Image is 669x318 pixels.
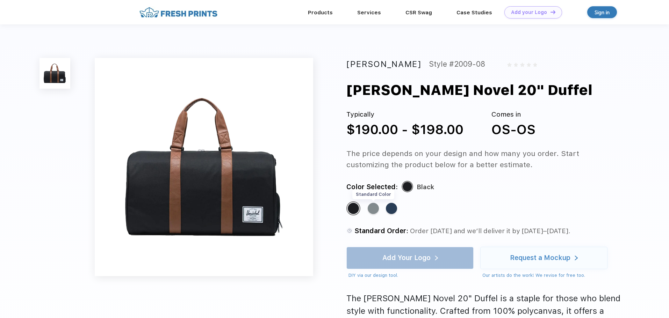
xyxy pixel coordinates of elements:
a: Products [308,9,333,16]
div: Black [417,182,434,193]
div: Comes in [491,110,535,120]
img: gray_star.svg [533,62,537,67]
div: [PERSON_NAME] [346,58,421,71]
div: Our artists do the work! We revise for free too. [482,272,607,279]
img: white arrow [575,256,578,261]
div: Sign in [595,8,610,16]
div: Style #2009-08 [429,58,485,71]
img: gray_star.svg [514,62,518,67]
img: gray_star.svg [520,62,524,67]
div: Typically [346,110,463,120]
div: $190.00 - $198.00 [346,120,463,139]
div: DIY via our design tool. [348,272,474,279]
div: OS-OS [491,120,535,139]
div: Raven Crosshatch [368,203,379,214]
div: The price depends on your design and how many you order. Start customizing the product below for ... [346,148,621,170]
img: gray_star.svg [527,62,531,67]
a: CSR Swag [405,9,432,16]
a: Sign in [587,6,617,18]
div: Request a Mockup [510,254,570,261]
div: Navy [386,203,397,214]
img: func=resize&h=640 [95,58,313,276]
a: Services [357,9,381,16]
div: Black [348,203,359,214]
div: Add your Logo [511,9,547,15]
img: fo%20logo%202.webp [137,6,220,19]
img: func=resize&h=100 [39,58,70,89]
img: DT [551,10,555,14]
img: standard order [346,228,353,234]
div: Color Selected: [346,182,398,193]
img: gray_star.svg [507,62,511,67]
div: [PERSON_NAME] Novel 20" Duffel [346,80,592,101]
span: Standard Order: [354,227,408,235]
span: Order [DATE] and we’ll deliver it by [DATE]–[DATE]. [410,227,570,235]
